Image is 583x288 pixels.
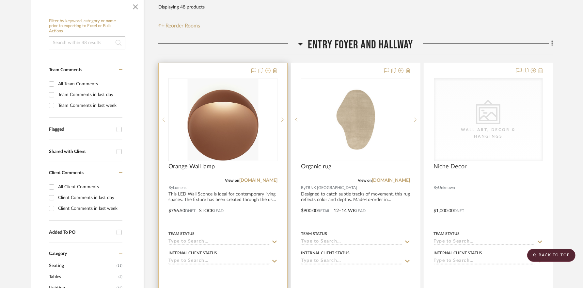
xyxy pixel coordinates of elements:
h6: Filter by keyword, category or name prior to exporting to Excel or Bulk Actions [49,19,125,34]
span: (3) [118,272,122,282]
div: Team Status [301,231,327,237]
span: Organic rug [301,163,331,170]
span: TRNK [GEOGRAPHIC_DATA] [306,185,357,191]
div: Internal Client Status [301,250,350,256]
span: View on [358,178,372,182]
input: Type to Search… [434,239,535,245]
scroll-to-top-button: BACK TO TOP [527,249,575,262]
input: Type to Search… [168,258,270,264]
span: Niche Decor [434,163,467,170]
div: Team Comments in last day [58,90,121,100]
div: 0 [301,78,410,161]
div: Internal Client Status [168,250,217,256]
span: Lumens [173,185,186,191]
span: Entry Foyer and Hallway [308,38,413,52]
div: Client Comments in last week [58,203,121,214]
span: Seating [49,260,115,271]
span: (11) [117,261,122,271]
div: All Client Comments [58,182,121,192]
span: Tables [49,271,117,282]
input: Search within 48 results [49,36,125,49]
div: Flagged [49,127,113,132]
div: Internal Client Status [434,250,482,256]
span: Category [49,251,67,257]
div: Shared with Client [49,149,113,155]
span: Client Comments [49,171,84,175]
div: Displaying 48 products [158,1,205,14]
span: By [168,185,173,191]
div: Team Status [434,231,460,237]
div: 0 [169,78,277,161]
img: Orange Wall lamp [188,79,259,161]
input: Type to Search… [301,258,402,264]
a: [DOMAIN_NAME] [239,178,277,183]
div: All Team Comments [58,79,121,89]
span: Orange Wall lamp [168,163,215,170]
span: Reorder Rooms [166,22,200,30]
span: View on [225,178,239,182]
span: Unknown [438,185,455,191]
img: Organic rug [323,79,388,161]
a: [DOMAIN_NAME] [372,178,410,183]
span: Team Comments [49,68,82,72]
div: Added To PO [49,230,113,235]
input: Type to Search… [434,258,535,264]
div: Client Comments in last day [58,193,121,203]
input: Type to Search… [301,239,402,245]
div: Wall Art, Decor & Hangings [456,127,521,140]
button: Reorder Rooms [158,22,200,30]
div: Team Status [168,231,195,237]
div: Team Comments in last week [58,100,121,111]
input: Type to Search… [168,239,270,245]
span: By [434,185,438,191]
span: By [301,185,306,191]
